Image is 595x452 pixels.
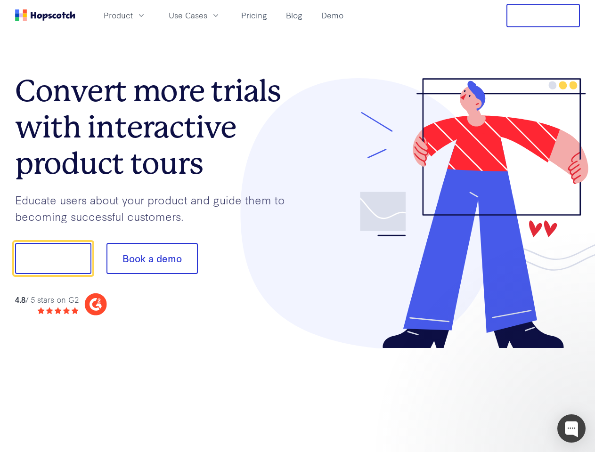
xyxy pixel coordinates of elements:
button: Use Cases [163,8,226,23]
span: Use Cases [169,9,207,21]
a: Demo [318,8,347,23]
div: / 5 stars on G2 [15,294,79,306]
button: Free Trial [506,4,580,27]
button: Product [98,8,152,23]
a: Home [15,9,75,21]
span: Product [104,9,133,21]
p: Educate users about your product and guide them to becoming successful customers. [15,192,298,224]
strong: 4.8 [15,294,25,305]
h1: Convert more trials with interactive product tours [15,73,298,181]
a: Blog [282,8,306,23]
button: Book a demo [106,243,198,274]
button: Show me! [15,243,91,274]
a: Pricing [237,8,271,23]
